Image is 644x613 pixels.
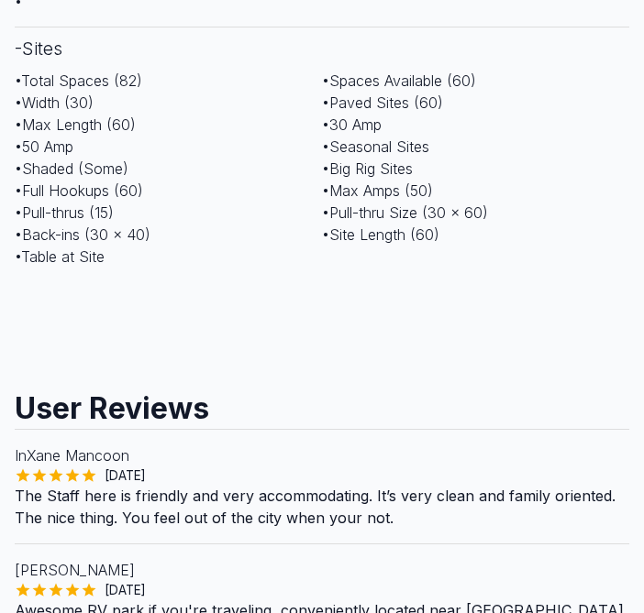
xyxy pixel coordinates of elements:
span: • Full Hookups (60) [15,181,143,200]
span: • Paved Sites (60) [322,93,443,112]
span: • Site Length (60) [322,225,439,244]
span: • Max Amps (50) [322,181,433,200]
iframe: Advertisement [15,282,629,374]
h3: - Sites [15,27,629,70]
span: • Shaded (Some) [15,159,128,178]
span: • Pull-thru Size (30 x 60) [322,203,488,222]
span: • Seasonal Sites [322,137,429,156]
p: The Staff here is friendly and very accommodating. It’s very clean and family oriented. The nice ... [15,485,629,529]
h2: User Reviews [15,374,629,429]
span: • Table at Site [15,247,105,266]
span: • Spaces Available (60) [322,71,476,90]
span: [DATE] [97,466,153,485]
p: [PERSON_NAME] [15,559,629,581]
span: • Pull-thrus (15) [15,203,114,222]
span: [DATE] [97,581,153,599]
span: • Back-ins (30 x 40) [15,225,150,244]
span: • 30 Amp [322,115,382,134]
p: InXane Mancoon [15,444,629,466]
span: • Max Length (60) [15,115,136,134]
span: • Width (30) [15,93,94,112]
span: • Total Spaces (82) [15,71,142,90]
span: • Big Rig Sites [322,159,413,178]
span: • 50 Amp [15,137,73,156]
